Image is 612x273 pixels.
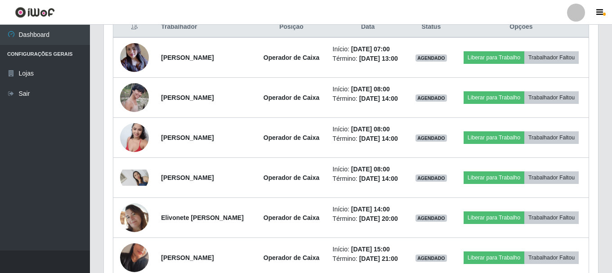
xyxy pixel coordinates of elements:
time: [DATE] 20:00 [359,215,398,222]
li: Início: [333,45,403,54]
time: [DATE] 14:00 [359,175,398,182]
img: 1617198337870.jpeg [120,83,149,112]
strong: [PERSON_NAME] [161,94,214,101]
li: Término: [333,54,403,63]
button: Trabalhador Faltou [524,51,579,64]
time: [DATE] 08:00 [351,166,390,173]
strong: Operador de Caixa [264,134,320,141]
strong: [PERSON_NAME] [161,134,214,141]
strong: Operador de Caixa [264,254,320,261]
span: AGENDADO [415,134,447,142]
button: Liberar para Trabalho [464,211,524,224]
span: AGENDADO [415,94,447,102]
li: Término: [333,174,403,183]
time: [DATE] 15:00 [351,246,390,253]
button: Trabalhador Faltou [524,91,579,104]
li: Término: [333,94,403,103]
button: Liberar para Trabalho [464,91,524,104]
button: Trabalhador Faltou [524,251,579,264]
li: Início: [333,205,403,214]
button: Liberar para Trabalho [464,51,524,64]
strong: [PERSON_NAME] [161,54,214,61]
li: Início: [333,165,403,174]
th: Status [409,17,454,38]
strong: [PERSON_NAME] [161,254,214,261]
time: [DATE] 08:00 [351,125,390,133]
li: Início: [333,85,403,94]
time: [DATE] 13:00 [359,55,398,62]
strong: Operador de Caixa [264,214,320,221]
button: Trabalhador Faltou [524,171,579,184]
span: AGENDADO [415,175,447,182]
time: [DATE] 08:00 [351,85,390,93]
button: Liberar para Trabalho [464,171,524,184]
strong: Operador de Caixa [264,174,320,181]
li: Início: [333,125,403,134]
li: Início: [333,245,403,254]
img: 1743531508454.jpeg [120,118,149,157]
button: Liberar para Trabalho [464,251,524,264]
time: [DATE] 21:00 [359,255,398,262]
th: Opções [454,17,589,38]
time: [DATE] 14:00 [359,135,398,142]
button: Liberar para Trabalho [464,131,524,144]
strong: [PERSON_NAME] [161,174,214,181]
span: AGENDADO [415,255,447,262]
li: Término: [333,254,403,264]
th: Posição [256,17,327,38]
li: Término: [333,134,403,143]
img: 1748623968864.jpeg [120,170,149,186]
strong: Elivonete [PERSON_NAME] [161,214,244,221]
time: [DATE] 14:00 [359,95,398,102]
img: 1711331188761.jpeg [120,38,149,76]
th: Trabalhador [156,17,255,38]
strong: Operador de Caixa [264,94,320,101]
button: Trabalhador Faltou [524,211,579,224]
strong: Operador de Caixa [264,54,320,61]
img: 1744411784463.jpeg [120,203,149,232]
time: [DATE] 07:00 [351,45,390,53]
time: [DATE] 14:00 [351,206,390,213]
button: Trabalhador Faltou [524,131,579,144]
img: CoreUI Logo [15,7,55,18]
span: AGENDADO [415,54,447,62]
th: Data [327,17,409,38]
span: AGENDADO [415,215,447,222]
li: Término: [333,214,403,224]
